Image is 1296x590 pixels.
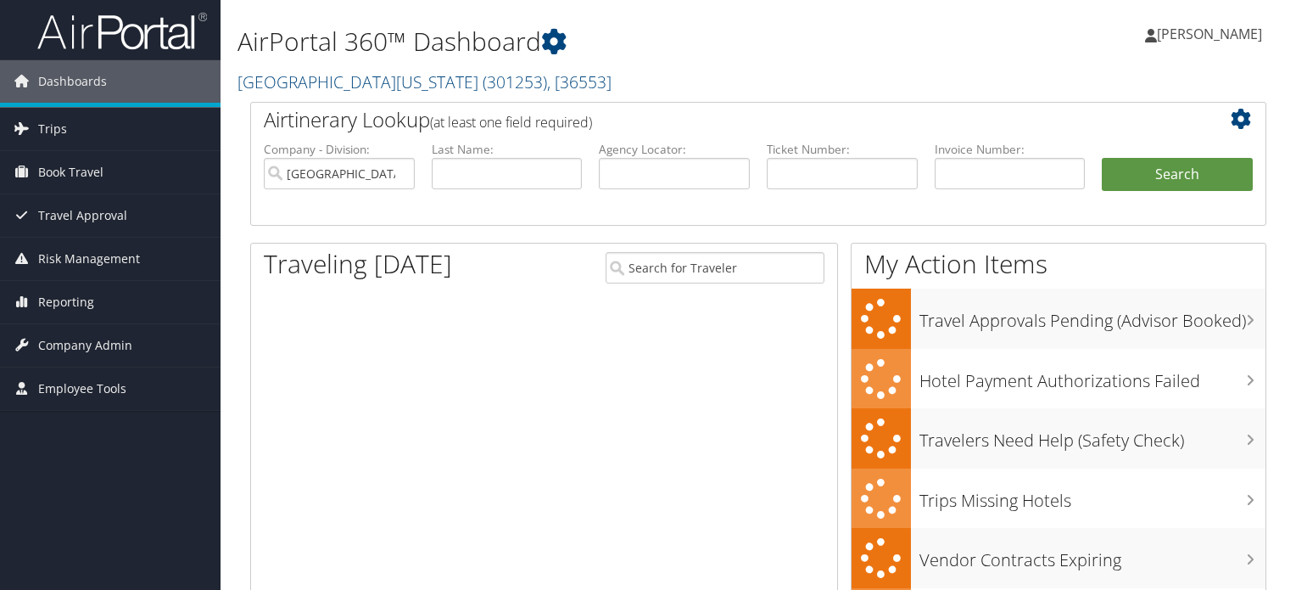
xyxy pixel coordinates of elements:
[919,480,1265,513] h3: Trips Missing Hotels
[264,141,415,158] label: Company - Division:
[1145,8,1279,59] a: [PERSON_NAME]
[919,361,1265,393] h3: Hotel Payment Authorizations Failed
[38,281,94,323] span: Reporting
[547,70,612,93] span: , [ 36553 ]
[852,246,1265,282] h1: My Action Items
[919,420,1265,452] h3: Travelers Need Help (Safety Check)
[935,141,1086,158] label: Invoice Number:
[432,141,583,158] label: Last Name:
[264,246,452,282] h1: Traveling [DATE]
[38,324,132,367] span: Company Admin
[599,141,750,158] label: Agency Locator:
[852,469,1265,529] a: Trips Missing Hotels
[852,408,1265,469] a: Travelers Need Help (Safety Check)
[38,368,126,410] span: Employee Tools
[38,194,127,237] span: Travel Approval
[38,238,140,280] span: Risk Management
[37,11,207,51] img: airportal-logo.png
[767,141,918,158] label: Ticket Number:
[38,151,103,194] span: Book Travel
[430,113,592,132] span: (at least one field required)
[919,540,1265,572] h3: Vendor Contracts Expiring
[1157,25,1262,43] span: [PERSON_NAME]
[237,24,932,59] h1: AirPortal 360™ Dashboard
[264,105,1168,134] h2: Airtinerary Lookup
[852,528,1265,588] a: Vendor Contracts Expiring
[919,301,1265,333] h3: Travel Approvals Pending (Advisor Booked)
[483,70,547,93] span: ( 301253 )
[1102,158,1253,192] button: Search
[606,252,824,284] input: Search for Traveler
[38,60,107,103] span: Dashboards
[237,70,612,93] a: [GEOGRAPHIC_DATA][US_STATE]
[38,108,67,150] span: Trips
[852,289,1265,349] a: Travel Approvals Pending (Advisor Booked)
[852,349,1265,409] a: Hotel Payment Authorizations Failed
